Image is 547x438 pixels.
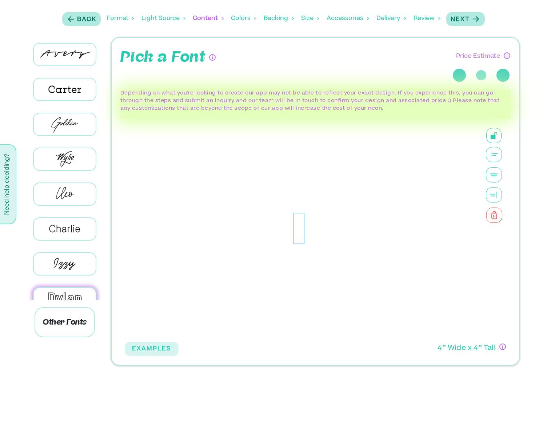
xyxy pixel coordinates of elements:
button: Back [62,12,101,26]
button: Next [446,12,485,26]
img: Wylie [34,148,96,170]
div: Accessories [327,7,369,30]
div: Light Source [141,7,185,30]
p: Next [451,15,470,24]
p: Price Estimate [456,50,500,61]
p: Pick a Font [120,47,205,68]
div: Delivery [376,7,406,30]
button: EXAMPLES [125,342,179,356]
p: Depending on what you're looking to create our app may not be able to reflect your exact design. ... [120,90,510,113]
div: Backing [264,7,294,30]
p: Back [77,15,96,24]
img: Charlie [34,218,96,240]
div: If you have questions about size, or if you can’t design exactly what you want here, no worries! ... [499,343,506,350]
iframe: Chat Widget [511,403,547,438]
p: Other Fonts [35,307,95,337]
img: Izzy [34,253,96,275]
div: Have questions about pricing or just need a human touch? Go through the process and submit an inq... [504,52,510,59]
div: Size [301,7,319,30]
img: Goldie [34,113,96,135]
img: Dylan [34,288,96,309]
div: three-dots-loading [452,61,510,90]
div: Review [414,7,440,30]
img: Carter [34,79,96,100]
div: Content [193,7,224,30]
img: Cleo [34,183,96,205]
p: 4 ’’ Wide x 4 ’’ Tall [438,343,495,354]
img: Avery [34,44,96,65]
div: Format [107,7,134,30]
div: Colors [231,7,256,30]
